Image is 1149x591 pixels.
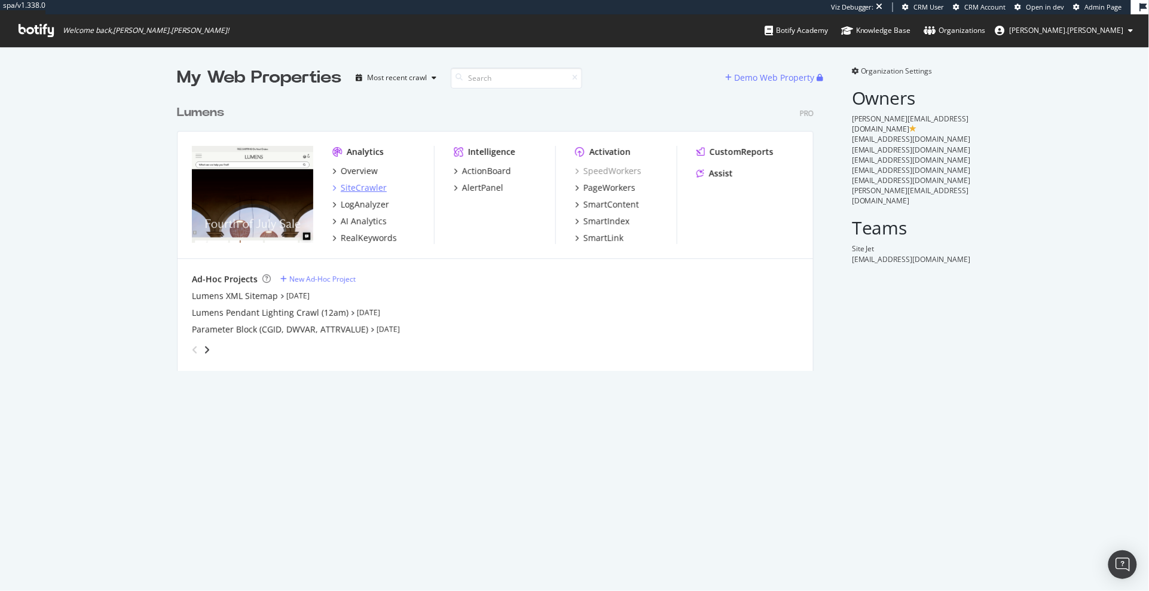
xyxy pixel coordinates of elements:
[583,215,629,227] div: SmartIndex
[903,2,945,12] a: CRM User
[454,182,503,194] a: AlertPanel
[734,72,814,84] div: Demo Web Property
[986,21,1143,40] button: [PERSON_NAME].[PERSON_NAME]
[696,167,733,179] a: Assist
[924,25,986,36] div: Organizations
[589,146,631,158] div: Activation
[357,307,380,318] a: [DATE]
[725,68,817,87] button: Demo Web Property
[954,2,1006,12] a: CRM Account
[831,2,874,12] div: Viz Debugger:
[286,291,310,301] a: [DATE]
[852,145,971,155] span: [EMAIL_ADDRESS][DOMAIN_NAME]
[347,146,384,158] div: Analytics
[192,307,349,319] a: Lumens Pendant Lighting Crawl (12am)
[583,232,624,244] div: SmartLink
[765,25,828,36] div: Botify Academy
[341,232,397,244] div: RealKeywords
[575,232,624,244] a: SmartLink
[861,66,933,76] span: Organization Settings
[575,165,641,177] a: SpeedWorkers
[710,146,774,158] div: CustomReports
[203,344,211,356] div: angle-right
[696,146,774,158] a: CustomReports
[852,243,972,254] div: Site Jet
[332,165,378,177] a: Overview
[841,25,911,36] div: Knowledge Base
[852,175,971,185] span: [EMAIL_ADDRESS][DOMAIN_NAME]
[341,215,387,227] div: AI Analytics
[192,290,278,302] a: Lumens XML Sitemap
[852,88,972,108] h2: Owners
[914,2,945,11] span: CRM User
[852,155,971,165] span: [EMAIL_ADDRESS][DOMAIN_NAME]
[765,14,828,47] a: Botify Academy
[332,199,389,211] a: LogAnalyzer
[852,254,971,264] span: [EMAIL_ADDRESS][DOMAIN_NAME]
[1010,25,1124,35] span: ryan.flanagan
[451,68,582,89] input: Search
[192,146,313,243] img: www.lumens.com
[1085,2,1122,11] span: Admin Page
[575,182,635,194] a: PageWorkers
[1015,2,1065,12] a: Open in dev
[575,199,639,211] a: SmartContent
[341,182,387,194] div: SiteCrawler
[462,165,511,177] div: ActionBoard
[192,324,368,336] a: Parameter Block (CGID, DWVAR, ATTRVALUE)
[289,274,356,284] div: New Ad-Hoc Project
[177,104,224,121] div: Lumens
[852,114,969,134] span: [PERSON_NAME][EMAIL_ADDRESS][DOMAIN_NAME]
[192,273,258,285] div: Ad-Hoc Projects
[332,232,397,244] a: RealKeywords
[1026,2,1065,11] span: Open in dev
[583,199,639,211] div: SmartContent
[852,218,972,237] h2: Teams
[709,167,733,179] div: Assist
[63,26,229,35] span: Welcome back, [PERSON_NAME].[PERSON_NAME] !
[454,165,511,177] a: ActionBoard
[341,199,389,211] div: LogAnalyzer
[965,2,1006,11] span: CRM Account
[852,185,969,206] span: [PERSON_NAME][EMAIL_ADDRESS][DOMAIN_NAME]
[177,104,229,121] a: Lumens
[800,108,814,118] div: Pro
[583,182,635,194] div: PageWorkers
[1108,550,1137,579] div: Open Intercom Messenger
[725,72,817,83] a: Demo Web Property
[852,134,971,144] span: [EMAIL_ADDRESS][DOMAIN_NAME]
[1074,2,1122,12] a: Admin Page
[351,68,441,87] button: Most recent crawl
[575,215,629,227] a: SmartIndex
[177,90,823,371] div: grid
[924,14,986,47] a: Organizations
[468,146,515,158] div: Intelligence
[462,182,503,194] div: AlertPanel
[332,215,387,227] a: AI Analytics
[367,74,427,81] div: Most recent crawl
[280,274,356,284] a: New Ad-Hoc Project
[841,14,911,47] a: Knowledge Base
[332,182,387,194] a: SiteCrawler
[377,324,400,334] a: [DATE]
[852,165,971,175] span: [EMAIL_ADDRESS][DOMAIN_NAME]
[341,165,378,177] div: Overview
[177,66,341,90] div: My Web Properties
[187,340,203,360] div: angle-left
